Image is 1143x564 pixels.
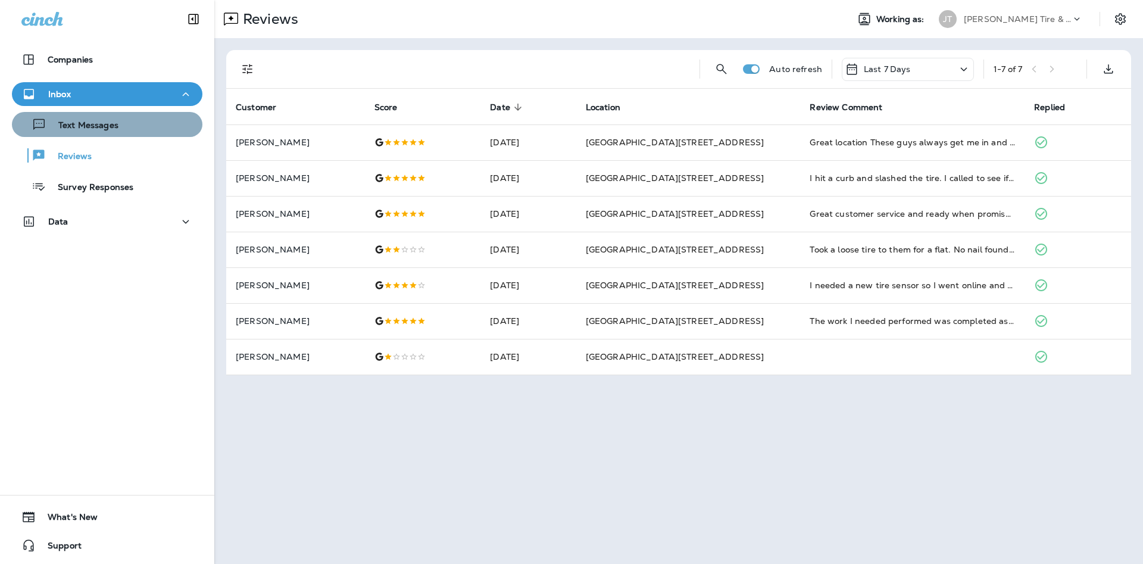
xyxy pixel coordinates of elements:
span: Date [490,102,510,113]
p: [PERSON_NAME] [236,209,355,219]
p: [PERSON_NAME] [236,138,355,147]
p: Reviews [238,10,298,28]
span: What's New [36,512,98,526]
span: Replied [1034,102,1065,113]
span: Score [374,102,413,113]
p: Companies [48,55,93,64]
td: [DATE] [480,160,576,196]
div: The work I needed performed was completed as quickly as they could and at half the price of the d... [810,315,1015,327]
span: Score [374,102,398,113]
button: Data [12,210,202,233]
button: What's New [12,505,202,529]
div: Took a loose tire to them for a flat. No nail found instead said it was a cracked valve stem. Thi... [810,244,1015,255]
span: Date [490,102,526,113]
button: Companies [12,48,202,71]
button: Collapse Sidebar [177,7,210,31]
button: Reviews [12,143,202,168]
p: Auto refresh [769,64,822,74]
span: [GEOGRAPHIC_DATA][STREET_ADDRESS] [586,173,764,183]
p: Survey Responses [46,182,133,194]
div: 1 - 7 of 7 [994,64,1022,74]
p: [PERSON_NAME] Tire & Auto [964,14,1071,24]
p: Reviews [46,151,92,163]
div: JT [939,10,957,28]
span: Location [586,102,620,113]
span: [GEOGRAPHIC_DATA][STREET_ADDRESS] [586,208,764,219]
div: I hit a curb and slashed the tire. I called to see if I could get in to get a new tire. They took... [810,172,1015,184]
p: [PERSON_NAME] [236,245,355,254]
button: Inbox [12,82,202,106]
td: [DATE] [480,267,576,303]
td: [DATE] [480,303,576,339]
button: Search Reviews [710,57,733,81]
button: Settings [1110,8,1131,30]
td: [DATE] [480,196,576,232]
span: Location [586,102,636,113]
p: [PERSON_NAME] [236,173,355,183]
span: Working as: [876,14,927,24]
span: Customer [236,102,292,113]
span: Review Comment [810,102,882,113]
td: [DATE] [480,339,576,375]
span: [GEOGRAPHIC_DATA][STREET_ADDRESS] [586,244,764,255]
button: Filters [236,57,260,81]
p: [PERSON_NAME] [236,281,355,290]
button: Text Messages [12,112,202,137]
p: [PERSON_NAME] [236,316,355,326]
span: Customer [236,102,276,113]
p: Last 7 Days [864,64,911,74]
button: Support [12,534,202,557]
span: Replied [1034,102,1080,113]
div: I needed a new tire sensor so I went online and scheduled an appointment for right after work. Th... [810,279,1015,291]
span: [GEOGRAPHIC_DATA][STREET_ADDRESS] [586,316,764,326]
button: Export as CSV [1097,57,1120,81]
p: Text Messages [46,120,118,132]
span: Review Comment [810,102,898,113]
p: Inbox [48,89,71,99]
span: [GEOGRAPHIC_DATA][STREET_ADDRESS] [586,137,764,148]
td: [DATE] [480,232,576,267]
span: [GEOGRAPHIC_DATA][STREET_ADDRESS] [586,280,764,291]
button: Survey Responses [12,174,202,199]
div: Great customer service and ready when promised [810,208,1015,220]
td: [DATE] [480,124,576,160]
div: Great location These guys always get me in and out quick and deliver quality work Very easy to wo... [810,136,1015,148]
p: Data [48,217,68,226]
span: [GEOGRAPHIC_DATA][STREET_ADDRESS] [586,351,764,362]
span: Support [36,541,82,555]
p: [PERSON_NAME] [236,352,355,362]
